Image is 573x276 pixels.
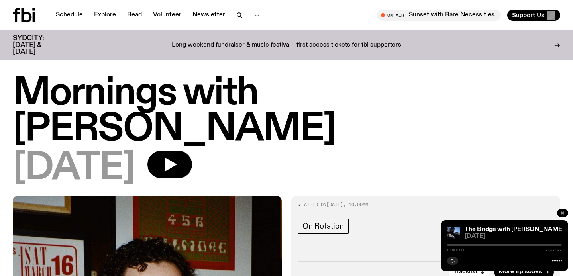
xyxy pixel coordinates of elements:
[498,269,542,275] span: More Episodes
[507,10,560,21] button: Support Us
[148,10,186,21] a: Volunteer
[465,233,562,239] span: [DATE]
[512,12,544,19] span: Support Us
[188,10,230,21] a: Newsletter
[298,219,349,234] a: On Rotation
[13,35,64,55] h3: SYDCITY: [DATE] & [DATE]
[302,222,344,231] span: On Rotation
[447,227,460,239] img: People climb Sydney's Harbour Bridge
[89,10,121,21] a: Explore
[51,10,88,21] a: Schedule
[545,248,562,252] span: -:--:--
[447,248,464,252] span: 0:00:00
[304,201,326,207] span: Aired on
[377,10,501,21] button: On AirSunset with Bare Necessities
[13,76,560,147] h1: Mornings with [PERSON_NAME]
[172,42,401,49] p: Long weekend fundraiser & music festival - first access tickets for fbi supporters
[122,10,147,21] a: Read
[465,226,564,233] a: The Bridge with [PERSON_NAME]
[343,201,368,207] span: , 10:00am
[453,269,478,275] span: Tracklist
[13,151,135,186] span: [DATE]
[326,201,343,207] span: [DATE]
